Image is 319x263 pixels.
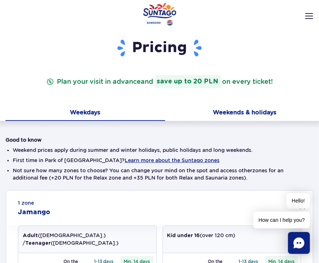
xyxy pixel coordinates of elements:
li: First time in Park of [GEOGRAPHIC_DATA]? [13,157,306,164]
div: Chat [288,232,310,254]
p: Plan your visit in advance on every ticket! [45,75,275,88]
a: Park of Poland [143,3,176,26]
strong: Good to know [5,137,42,143]
li: Weekend prices apply during summer and winter holidays, public holidays and long weekends. [13,146,306,154]
span: How can I help you? [253,212,310,228]
h1: Pricing [5,39,314,58]
li: Not sure how many zones to choose? You can change your mind on the spot and access other zones fo... [13,167,306,181]
strong: Teenager [25,241,51,246]
strong: Adult [23,233,38,238]
button: Learn more about the Suntago zones [125,157,219,163]
img: Open menu [305,13,313,19]
h2: Jamango [18,208,50,217]
strong: save up to 20 PLN [155,75,221,88]
small: 1 zone [18,199,34,207]
strong: Kid under 16 [167,233,200,238]
p: (over 120 cm) [167,232,236,239]
span: Hello! [287,193,310,209]
p: ([DEMOGRAPHIC_DATA].) / ([DEMOGRAPHIC_DATA].) [23,232,152,247]
button: Weekdays [5,106,165,121]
